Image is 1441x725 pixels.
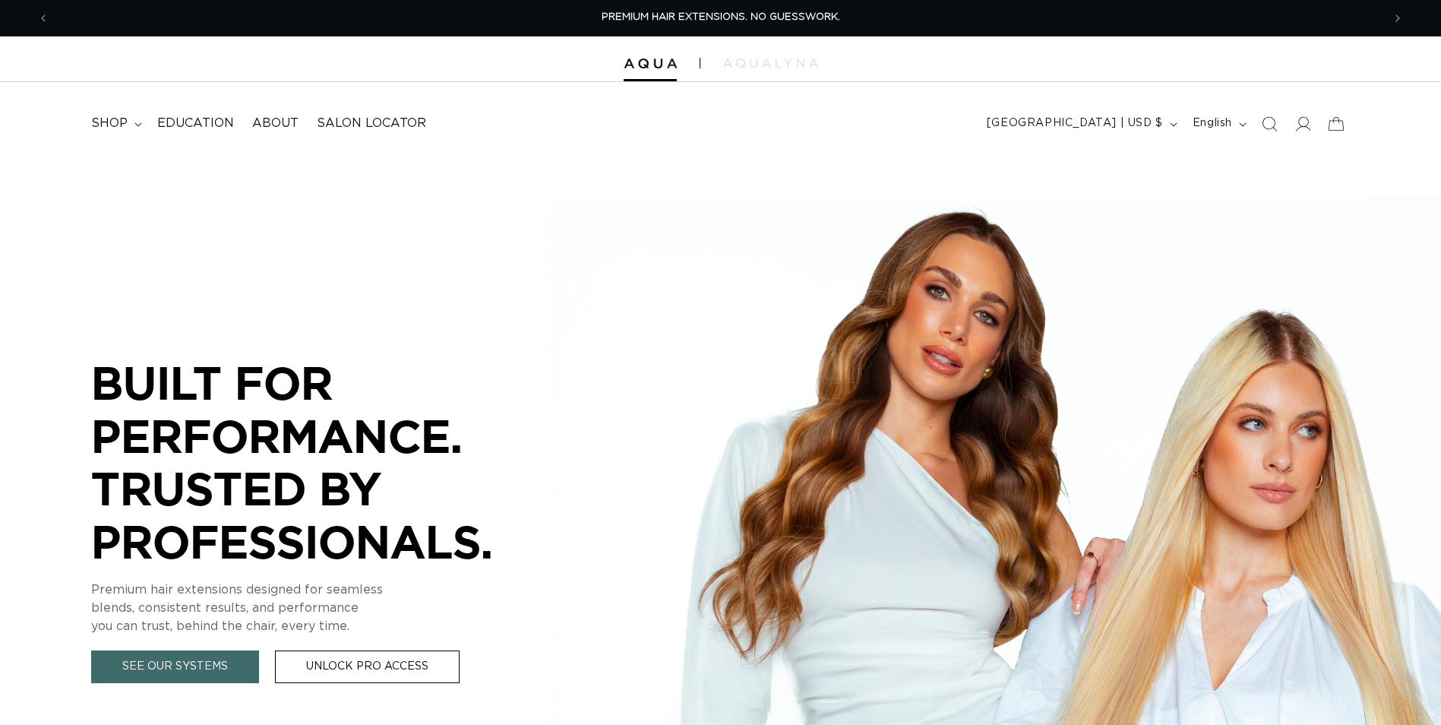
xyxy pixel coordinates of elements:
a: Education [148,106,243,141]
img: aqualyna.com [723,59,818,68]
span: Education [157,116,234,131]
a: About [243,106,308,141]
span: [GEOGRAPHIC_DATA] | USD $ [987,116,1163,131]
span: English [1193,116,1232,131]
span: About [252,116,299,131]
p: Premium hair extensions designed for seamless blends, consistent results, and performance you can... [91,581,547,635]
summary: shop [82,106,148,141]
button: Previous announcement [27,4,60,33]
img: Aqua Hair Extensions [624,59,677,69]
button: English [1183,109,1253,138]
summary: Search [1253,107,1286,141]
a: Salon Locator [308,106,435,141]
p: BUILT FOR PERFORMANCE. TRUSTED BY PROFESSIONALS. [91,356,547,568]
button: Next announcement [1381,4,1414,33]
button: [GEOGRAPHIC_DATA] | USD $ [978,109,1183,138]
span: shop [91,116,128,131]
span: Salon Locator [317,116,426,131]
span: PREMIUM HAIR EXTENSIONS. NO GUESSWORK. [602,12,840,22]
a: See Our Systems [91,651,259,683]
a: Unlock Pro Access [275,651,460,683]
